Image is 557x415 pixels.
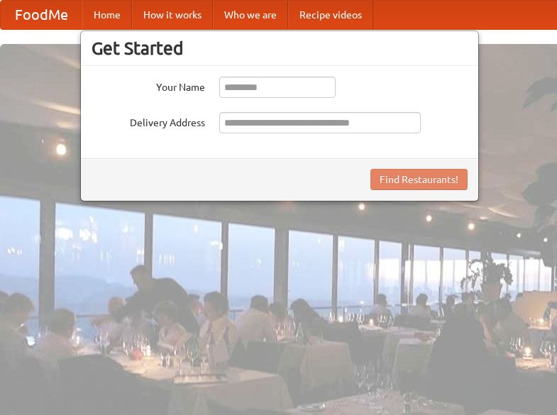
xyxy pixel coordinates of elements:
[92,77,205,94] label: Your Name
[213,1,288,29] a: Who we are
[82,1,132,29] a: Home
[132,1,213,29] a: How it works
[92,112,205,130] label: Delivery Address
[1,1,82,29] a: FoodMe
[370,169,468,190] button: Find Restaurants!
[92,38,468,59] h3: Get Started
[288,1,373,29] a: Recipe videos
